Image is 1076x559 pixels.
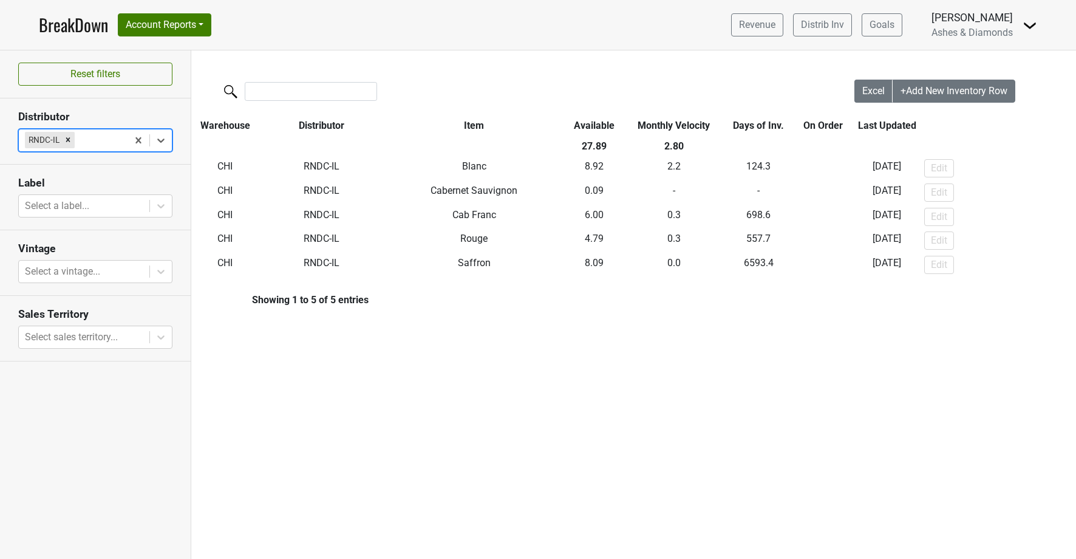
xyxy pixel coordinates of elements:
[624,157,724,181] td: 2.2
[853,253,921,277] td: [DATE]
[624,205,724,229] td: 0.3
[191,180,259,205] td: CHI
[624,115,724,136] th: Monthly Velocity: activate to sort column ascending
[724,205,793,229] td: 698.6
[259,205,383,229] td: RNDC-IL
[794,228,853,253] td: -
[191,115,259,136] th: Warehouse: activate to sort column ascending
[794,157,853,181] td: -
[853,205,921,229] td: [DATE]
[924,256,954,274] button: Edit
[862,85,885,97] span: Excel
[931,27,1013,38] span: Ashes & Diamonds
[191,253,259,277] td: CHI
[853,157,921,181] td: [DATE]
[25,132,61,148] div: RNDC-IL
[191,228,259,253] td: CHI
[431,185,517,196] span: Cabernet Sauvignon
[61,132,75,148] div: Remove RNDC-IL
[901,85,1007,97] span: +Add New Inventory Row
[460,233,488,244] span: Rouge
[724,180,793,205] td: -
[259,228,383,253] td: RNDC-IL
[794,253,853,277] td: -
[18,177,172,190] h3: Label
[191,157,259,181] td: CHI
[191,294,369,306] div: Showing 1 to 5 of 5 entries
[724,228,793,253] td: 557.7
[624,253,724,277] td: 0.0
[565,205,624,229] td: 6.00
[924,231,954,250] button: Edit
[731,13,783,36] a: Revenue
[624,136,724,157] th: 2.80
[853,115,921,136] th: Last Updated: activate to sort column ascending
[452,209,496,221] span: Cab Franc
[458,257,491,269] span: Saffron
[259,180,383,205] td: RNDC-IL
[118,13,211,36] button: Account Reports
[794,205,853,229] td: -
[18,308,172,321] h3: Sales Territory
[724,157,793,181] td: 124.3
[794,180,853,205] td: -
[191,205,259,229] td: CHI
[924,208,954,226] button: Edit
[384,115,565,136] th: Item: activate to sort column ascending
[259,115,383,136] th: Distributor: activate to sort column ascending
[565,253,624,277] td: 8.09
[18,111,172,123] h3: Distributor
[862,13,902,36] a: Goals
[724,253,793,277] td: 6593.4
[565,115,624,136] th: Available: activate to sort column ascending
[259,157,383,181] td: RNDC-IL
[462,160,486,172] span: Blanc
[893,80,1015,103] button: +Add New Inventory Row
[924,183,954,202] button: Edit
[724,115,793,136] th: Days of Inv.: activate to sort column ascending
[18,63,172,86] button: Reset filters
[924,159,954,177] button: Edit
[794,115,853,136] th: On Order: activate to sort column ascending
[1023,18,1037,33] img: Dropdown Menu
[853,228,921,253] td: [DATE]
[259,253,383,277] td: RNDC-IL
[793,13,852,36] a: Distrib Inv
[39,12,108,38] a: BreakDown
[565,136,624,157] th: 27.89
[565,228,624,253] td: 4.79
[624,228,724,253] td: 0.3
[931,10,1013,26] div: [PERSON_NAME]
[565,157,624,181] td: 8.92
[624,180,724,205] td: -
[853,180,921,205] td: [DATE]
[18,242,172,255] h3: Vintage
[854,80,893,103] button: Excel
[565,180,624,205] td: 0.09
